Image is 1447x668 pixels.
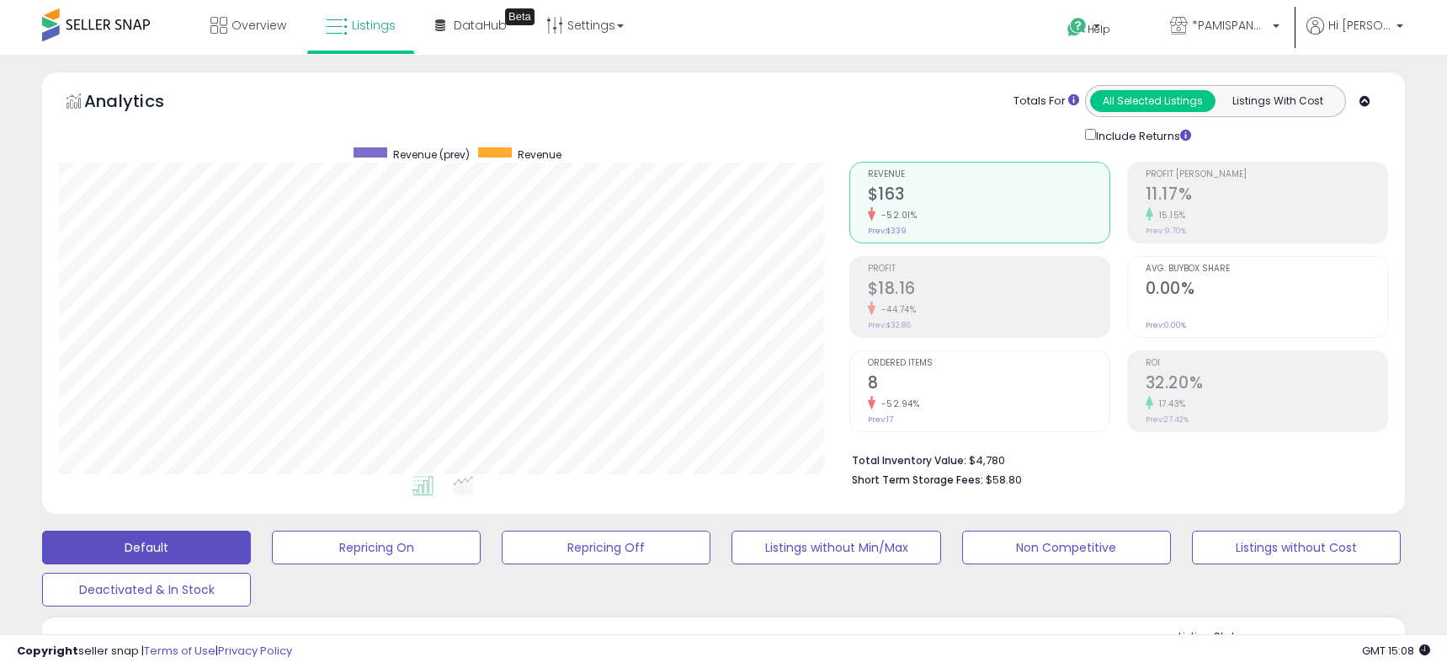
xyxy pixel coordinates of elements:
strong: Copyright [17,643,78,659]
h2: 0.00% [1146,279,1387,302]
button: Listings With Cost [1215,90,1340,112]
span: $58.80 [986,472,1022,488]
div: seller snap | | [17,644,292,660]
button: Deactivated & In Stock [42,573,251,607]
small: Prev: 9.70% [1146,226,1186,236]
h2: 8 [868,373,1109,396]
small: Prev: $32.86 [868,320,911,330]
h2: 32.20% [1146,373,1387,396]
a: Hi [PERSON_NAME] [1306,17,1403,55]
button: Repricing On [272,531,481,564]
small: -44.74% [875,303,917,316]
b: Total Inventory Value: [852,453,966,468]
span: Overview [231,17,286,34]
span: 2025-09-15 15:08 GMT [1362,643,1430,659]
span: ROI [1146,359,1387,368]
button: Listings without Min/Max [731,531,940,564]
span: Ordered Items [868,359,1109,368]
span: DataHub [454,17,507,34]
span: Listings [352,17,396,34]
b: Short Term Storage Fees: [852,473,983,487]
span: *PAMISPANAS* [1192,17,1268,34]
span: Revenue (prev) [393,147,470,162]
button: Repricing Off [502,531,710,564]
h2: $18.16 [868,279,1109,302]
span: Avg. Buybox Share [1146,265,1387,274]
div: Tooltip anchor [505,8,535,25]
a: Help [1054,4,1143,55]
small: -52.94% [875,398,920,410]
li: $4,780 [852,449,1375,469]
div: Include Returns [1072,126,1211,145]
span: Profit [868,265,1109,274]
span: Help [1088,22,1110,36]
a: Privacy Policy [218,643,292,659]
span: Profit [PERSON_NAME] [1146,170,1387,179]
h5: Analytics [84,89,197,117]
small: 15.15% [1153,209,1186,222]
small: 17.43% [1153,398,1186,410]
h2: $163 [868,184,1109,207]
i: Get Help [1067,17,1088,38]
button: All Selected Listings [1090,90,1216,112]
span: Revenue [868,170,1109,179]
small: Prev: 17 [868,414,893,425]
button: Non Competitive [962,531,1171,564]
small: Prev: 27.42% [1146,414,1189,425]
span: Revenue [518,147,561,162]
button: Default [42,531,251,564]
span: Hi [PERSON_NAME] [1328,17,1391,34]
h2: 11.17% [1146,184,1387,207]
p: Listing States: [1178,629,1405,645]
small: -52.01% [875,209,918,222]
div: Totals For [1013,94,1079,110]
small: Prev: $339 [868,226,907,236]
button: Listings without Cost [1192,531,1401,564]
small: Prev: 0.00% [1146,320,1186,330]
a: Terms of Use [144,643,215,659]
